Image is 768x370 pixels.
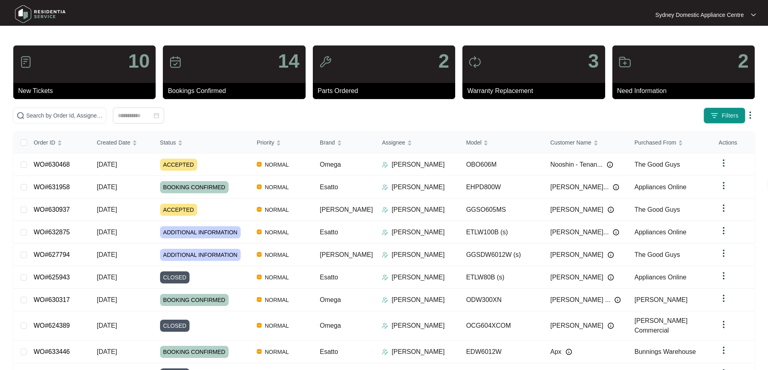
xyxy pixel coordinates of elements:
th: Purchased From [628,132,712,153]
th: Assignee [375,132,460,153]
span: [PERSON_NAME] [550,321,604,331]
img: Assigner Icon [382,297,388,303]
span: [DATE] [97,161,117,168]
a: WO#624389 [33,322,70,329]
th: Model [460,132,544,153]
td: ETLW80B (s) [460,266,544,289]
td: ETLW100B (s) [460,221,544,244]
p: [PERSON_NAME] [391,273,445,282]
span: [DATE] [97,251,117,258]
p: [PERSON_NAME] [391,321,445,331]
span: [PERSON_NAME] [635,296,688,303]
span: BOOKING CONFIRMED [160,346,229,358]
span: ADDITIONAL INFORMATION [160,249,241,261]
span: ACCEPTED [160,204,197,216]
span: Omega [320,296,341,303]
span: NORMAL [262,227,292,237]
img: Vercel Logo [257,229,262,234]
p: 2 [438,52,449,71]
img: Assigner Icon [382,274,388,281]
td: GGSO605MS [460,198,544,221]
p: 10 [128,52,150,71]
img: dropdown arrow [751,13,756,17]
td: EHPD800W [460,176,544,198]
span: [DATE] [97,274,117,281]
img: dropdown arrow [719,203,728,213]
span: Esatto [320,274,338,281]
span: [DATE] [97,322,117,329]
span: Omega [320,161,341,168]
span: Esatto [320,229,338,236]
img: Assigner Icon [382,184,388,190]
span: Order ID [33,138,55,147]
span: Assignee [382,138,405,147]
span: Purchased From [635,138,676,147]
span: [DATE] [97,296,117,303]
span: [PERSON_NAME] [320,206,373,213]
img: Vercel Logo [257,297,262,302]
img: Vercel Logo [257,323,262,328]
p: [PERSON_NAME] [391,160,445,169]
img: Vercel Logo [257,184,262,189]
span: NORMAL [262,250,292,260]
span: Created Date [97,138,130,147]
span: [PERSON_NAME] [550,273,604,282]
a: WO#625943 [33,274,70,281]
p: Parts Ordered [318,86,455,96]
td: ODW300XN [460,289,544,311]
img: Info icon [608,274,614,281]
img: Vercel Logo [257,275,262,279]
span: [DATE] [97,206,117,213]
span: ADDITIONAL INFORMATION [160,226,241,238]
img: Info icon [608,252,614,258]
span: Apx [550,347,562,357]
img: dropdown arrow [719,271,728,281]
td: GGSDW6012W (s) [460,244,544,266]
p: 3 [588,52,599,71]
p: Warranty Replacement [467,86,605,96]
span: [PERSON_NAME] Commercial [635,317,688,334]
p: New Tickets [18,86,156,96]
img: icon [19,56,32,68]
img: filter icon [710,112,718,120]
a: WO#630468 [33,161,70,168]
img: dropdown arrow [719,226,728,236]
span: [PERSON_NAME] ... [550,295,610,305]
img: Info icon [608,322,614,329]
img: Assigner Icon [382,229,388,236]
p: [PERSON_NAME] [391,250,445,260]
th: Status [154,132,250,153]
img: Vercel Logo [257,162,262,167]
span: Esatto [320,348,338,355]
img: dropdown arrow [719,294,728,303]
img: Info icon [613,184,619,190]
img: Assigner Icon [382,207,388,213]
span: [PERSON_NAME] [320,251,373,258]
img: icon [618,56,631,68]
img: Assigner Icon [382,252,388,258]
span: [DATE] [97,184,117,190]
span: NORMAL [262,321,292,331]
span: NORMAL [262,182,292,192]
span: [DATE] [97,229,117,236]
p: Need Information [617,86,755,96]
td: OBO606M [460,153,544,176]
p: 2 [738,52,749,71]
img: Vercel Logo [257,207,262,212]
p: 14 [278,52,299,71]
img: icon [319,56,332,68]
p: Bookings Confirmed [168,86,305,96]
img: Vercel Logo [257,252,262,257]
img: dropdown arrow [719,158,728,168]
span: BOOKING CONFIRMED [160,294,229,306]
span: [PERSON_NAME] [550,205,604,215]
img: icon [468,56,481,68]
img: dropdown arrow [719,345,728,355]
span: NORMAL [262,160,292,169]
span: Nooshin - Tenan... [550,160,603,169]
img: Info icon [566,349,572,355]
img: residentia service logo [12,2,69,26]
span: Filters [722,112,739,120]
span: Appliances Online [635,229,687,236]
th: Actions [712,132,754,153]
